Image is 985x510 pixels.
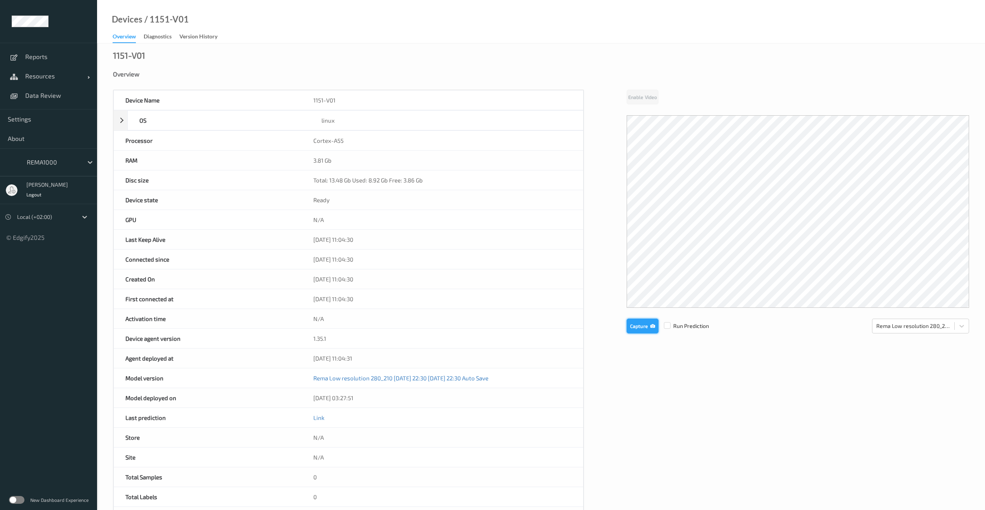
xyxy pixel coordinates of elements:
[302,388,583,408] div: [DATE] 03:27:51
[114,210,302,229] div: GPU
[302,170,583,190] div: Total: 13.48 Gb Used: 8.92 Gb Free: 3.86 Gb
[142,16,189,23] div: / 1151-V01
[114,428,302,447] div: Store
[302,467,583,487] div: 0
[179,31,225,42] a: Version History
[113,110,584,130] div: OSlinux
[113,51,145,59] div: 1151-V01
[114,467,302,487] div: Total Samples
[302,250,583,269] div: [DATE] 11:04:30
[627,319,658,333] button: Capture
[302,487,583,507] div: 0
[302,90,583,110] div: 1151-V01
[114,190,302,210] div: Device state
[302,329,583,348] div: 1.35.1
[302,309,583,328] div: N/A
[302,210,583,229] div: N/A
[313,414,325,421] a: Link
[114,349,302,368] div: Agent deployed at
[114,131,302,150] div: Processor
[302,131,583,150] div: Cortex-A55
[114,448,302,467] div: Site
[313,375,488,382] a: Rema Low resolution 280_210 [DATE] 22:30 [DATE] 22:30 Auto Save
[114,329,302,348] div: Device agent version
[302,190,583,210] div: Ready
[114,408,302,427] div: Last prediction
[113,70,969,78] div: Overview
[627,90,658,104] button: Enable Video
[302,428,583,447] div: N/A
[144,31,179,42] a: Diagnostics
[114,230,302,249] div: Last Keep Alive
[114,250,302,269] div: Connected since
[113,31,144,43] a: Overview
[302,269,583,289] div: [DATE] 11:04:30
[114,90,302,110] div: Device Name
[658,322,709,330] span: Run Prediction
[114,368,302,388] div: Model version
[144,33,172,42] div: Diagnostics
[302,151,583,170] div: 3.81 Gb
[114,170,302,190] div: Disc size
[114,151,302,170] div: RAM
[302,349,583,368] div: [DATE] 11:04:31
[114,289,302,309] div: First connected at
[302,448,583,467] div: N/A
[114,487,302,507] div: Total Labels
[114,309,302,328] div: Activation time
[114,388,302,408] div: Model deployed on
[114,269,302,289] div: Created On
[310,111,583,130] div: linux
[302,289,583,309] div: [DATE] 11:04:30
[302,230,583,249] div: [DATE] 11:04:30
[128,111,310,130] div: OS
[179,33,217,42] div: Version History
[112,16,142,23] a: Devices
[113,33,136,43] div: Overview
